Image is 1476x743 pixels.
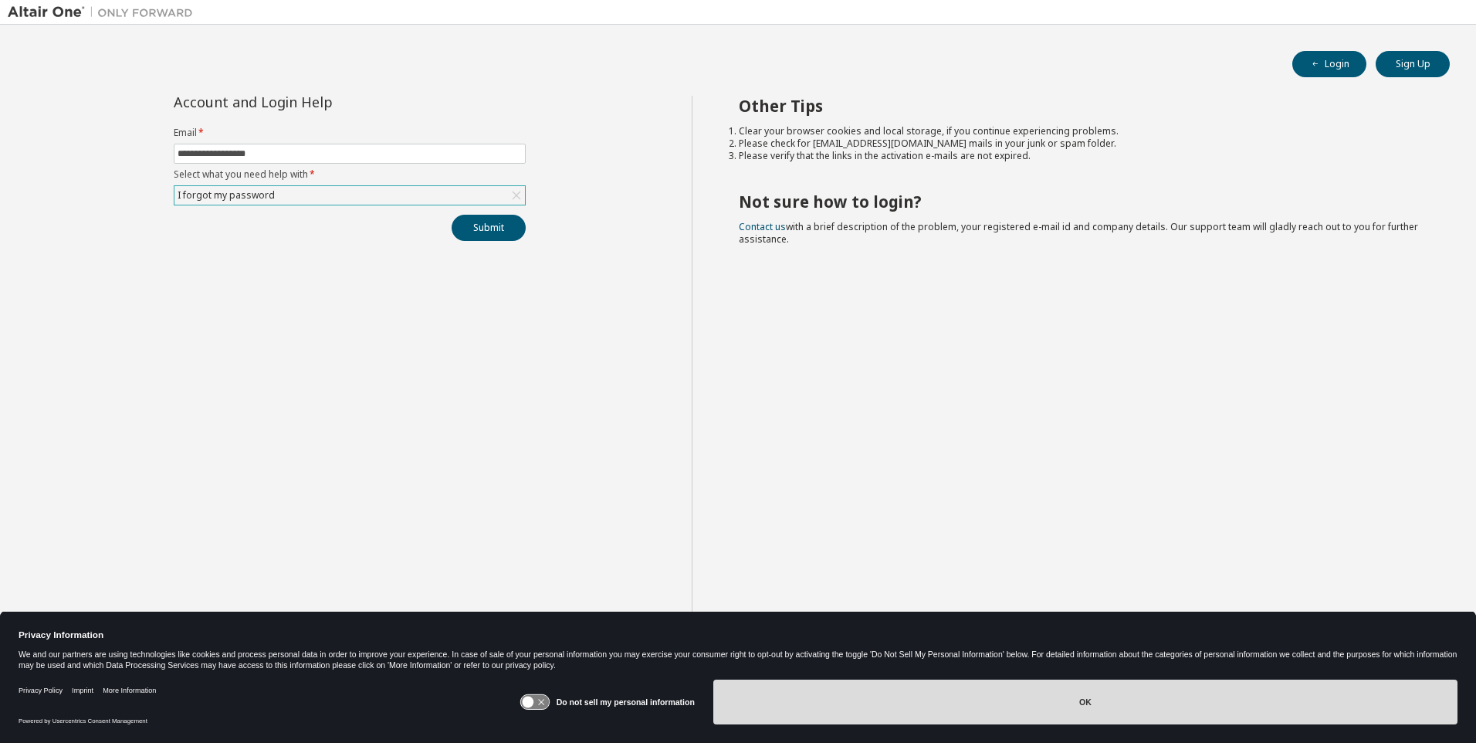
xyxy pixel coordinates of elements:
[739,192,1423,212] h2: Not sure how to login?
[739,96,1423,116] h2: Other Tips
[8,5,201,20] img: Altair One
[175,187,277,204] div: I forgot my password
[174,186,525,205] div: I forgot my password
[1376,51,1450,77] button: Sign Up
[1292,51,1366,77] button: Login
[174,96,455,108] div: Account and Login Help
[739,125,1423,137] li: Clear your browser cookies and local storage, if you continue experiencing problems.
[174,127,526,139] label: Email
[452,215,526,241] button: Submit
[739,137,1423,150] li: Please check for [EMAIL_ADDRESS][DOMAIN_NAME] mails in your junk or spam folder.
[174,168,526,181] label: Select what you need help with
[739,220,1418,246] span: with a brief description of the problem, your registered e-mail id and company details. Our suppo...
[739,150,1423,162] li: Please verify that the links in the activation e-mails are not expired.
[739,220,786,233] a: Contact us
